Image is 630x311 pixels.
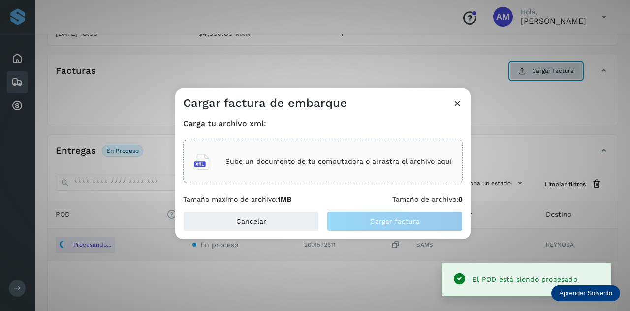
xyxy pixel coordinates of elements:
[225,157,452,166] p: Sube un documento de tu computadora o arrastra el archivo aquí
[183,195,292,204] p: Tamaño máximo de archivo:
[183,119,463,128] h4: Carga tu archivo xml:
[559,289,612,297] p: Aprender Solvento
[236,218,266,225] span: Cancelar
[458,195,463,203] b: 0
[327,211,463,231] button: Cargar factura
[551,285,620,301] div: Aprender Solvento
[278,195,292,203] b: 1MB
[392,195,463,204] p: Tamaño de archivo:
[472,276,577,283] span: El POD está siendo procesado
[183,96,347,110] h3: Cargar factura de embarque
[370,218,420,225] span: Cargar factura
[183,211,319,231] button: Cancelar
